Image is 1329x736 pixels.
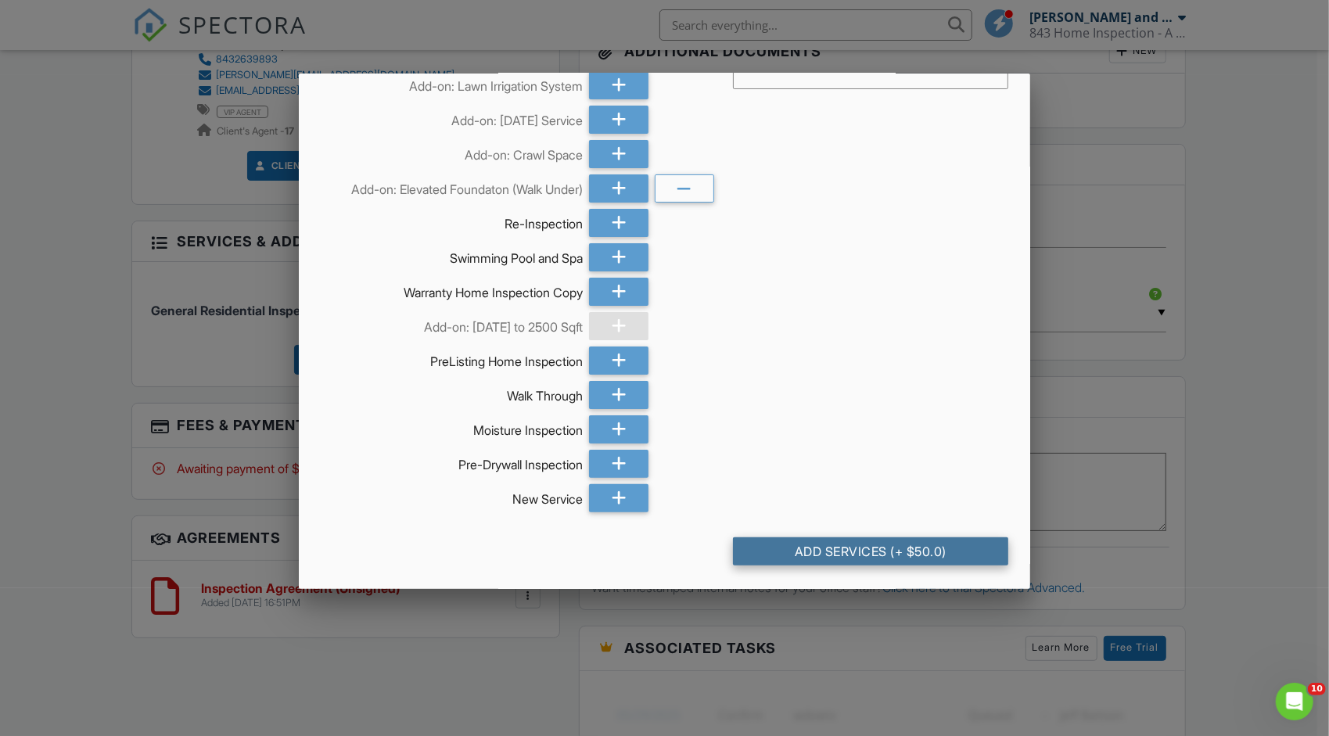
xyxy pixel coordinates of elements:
[733,537,1008,565] div: Add Services (+ $50.0)
[321,140,583,163] div: Add-on: Crawl Space
[321,312,583,336] div: Add-on: [DATE] to 2500 Sqft
[321,209,583,232] div: Re-Inspection
[321,106,583,129] div: Add-on: [DATE] Service
[1308,683,1326,695] span: 10
[321,278,583,301] div: Warranty Home Inspection Copy
[321,243,583,267] div: Swimming Pool and Spa
[321,71,583,95] div: Add-on: Lawn Irrigation System
[321,346,583,370] div: PreListing Home Inspection
[321,484,583,508] div: New Service
[1276,683,1313,720] iframe: Intercom live chat
[321,450,583,473] div: Pre-Drywall Inspection
[321,381,583,404] div: Walk Through
[321,174,583,198] div: Add-on: Elevated Foundaton (Walk Under)
[321,415,583,439] div: Moisture Inspection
